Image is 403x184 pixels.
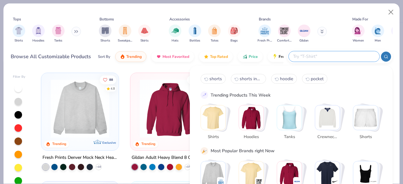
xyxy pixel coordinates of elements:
[132,154,207,162] div: Gildan Adult Heavy Blend 8 Oz. 50/50 Hooded Sweatshirt
[352,25,365,43] button: filter button
[298,25,310,43] button: filter button
[169,25,181,43] div: filter for Hats
[375,38,381,43] span: Men
[190,38,200,43] span: Bottles
[140,38,149,43] span: Skirts
[102,27,109,34] img: Shorts Image
[353,105,378,130] img: Shorts
[208,25,221,43] div: filter for Totes
[201,105,225,130] img: Shirts
[32,25,45,43] button: filter button
[52,25,65,43] button: filter button
[43,154,117,162] div: Fresh Prints Denver Mock Neck Heavyweight Sweatshirt
[280,76,293,82] span: hoodie
[100,75,116,84] button: Like
[98,54,110,59] div: Sort By
[211,92,270,98] div: Trending Products This Week
[99,25,111,43] div: filter for Shorts
[172,38,179,43] span: Hats
[260,26,270,36] img: Fresh Prints Image
[99,16,114,22] div: Bottoms
[249,54,258,59] span: Price
[209,76,222,82] span: shorts
[189,25,201,43] button: filter button
[258,25,272,43] div: filter for Fresh Prints
[32,25,45,43] div: filter for Hoodies
[208,25,221,43] button: filter button
[204,54,209,59] img: TopRated.gif
[52,25,65,43] div: filter for Tanks
[277,105,306,142] button: Stack Card Button Tanks
[126,54,142,59] span: Trending
[277,25,292,43] div: filter for Comfort Colors
[185,165,190,169] span: + 37
[169,25,181,43] button: filter button
[118,25,132,43] button: filter button
[13,25,25,43] div: filter for Shirts
[191,27,198,34] img: Bottles Image
[141,27,148,34] img: Skirts Image
[118,38,132,43] span: Sweatpants
[317,134,338,140] span: Crewnecks
[353,105,382,142] button: Stack Card Button Shorts
[277,38,292,43] span: Comfort Colors
[211,38,219,43] span: Totes
[211,148,275,154] div: Most Popular Brands right Now
[258,38,272,43] span: Fresh Prints
[151,51,194,62] button: Most Favorited
[187,75,206,84] button: Like
[230,38,238,43] span: Bags
[280,26,289,36] img: Comfort Colors Image
[259,16,271,22] div: Brands
[35,27,42,34] img: Hoodies Image
[271,74,297,84] button: hoodie2
[279,134,299,140] span: Tanks
[372,25,384,43] button: filter button
[231,74,266,84] button: shorts independent1
[172,27,179,34] img: Hats Image
[15,27,22,34] img: Shirts Image
[299,26,309,36] img: Gildan Image
[169,16,190,22] div: Accessories
[201,74,226,84] button: shorts0
[355,134,376,140] span: Shorts
[111,86,115,91] div: 4.8
[102,141,116,145] span: Exclusive
[238,51,263,62] button: Price
[352,16,368,22] div: Made For
[292,53,375,60] input: Try "T-Shirt"
[277,25,292,43] button: filter button
[156,54,161,59] img: most_fav.gif
[118,25,132,43] div: filter for Sweatpants
[298,25,310,43] div: filter for Gildan
[277,105,302,130] img: Tanks
[122,27,128,34] img: Sweatpants Image
[109,78,113,81] span: 88
[112,79,177,138] img: a90f7c54-8796-4cb2-9d6e-4e9644cfe0fe
[228,25,241,43] div: filter for Bags
[137,79,201,138] img: 01756b78-01f6-4cc6-8d8a-3c30c1a0c8ac
[311,76,324,82] span: pocket
[211,27,218,34] img: Totes Image
[115,51,146,62] button: Trending
[162,54,189,59] span: Most Favorited
[272,54,277,59] img: flash.gif
[201,105,230,142] button: Stack Card Button Shirts
[239,105,268,142] button: Stack Card Button Hoodies
[48,79,112,138] img: f5d85501-0dbb-4ee4-b115-c08fa3845d83
[258,25,272,43] button: filter button
[279,54,311,59] span: Fresh Prints Flash
[241,134,261,140] span: Hoodies
[299,38,309,43] span: Gildan
[203,134,223,140] span: Shirts
[11,53,91,60] div: Browse All Customizable Products
[54,38,62,43] span: Tanks
[240,76,262,82] span: shorts independent
[201,92,207,98] img: trend_line.gif
[14,38,23,43] span: Shirts
[13,75,26,79] div: Filter By
[55,27,62,34] img: Tanks Image
[13,16,21,22] div: Tops
[374,27,381,34] img: Men Image
[210,54,228,59] span: Top Rated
